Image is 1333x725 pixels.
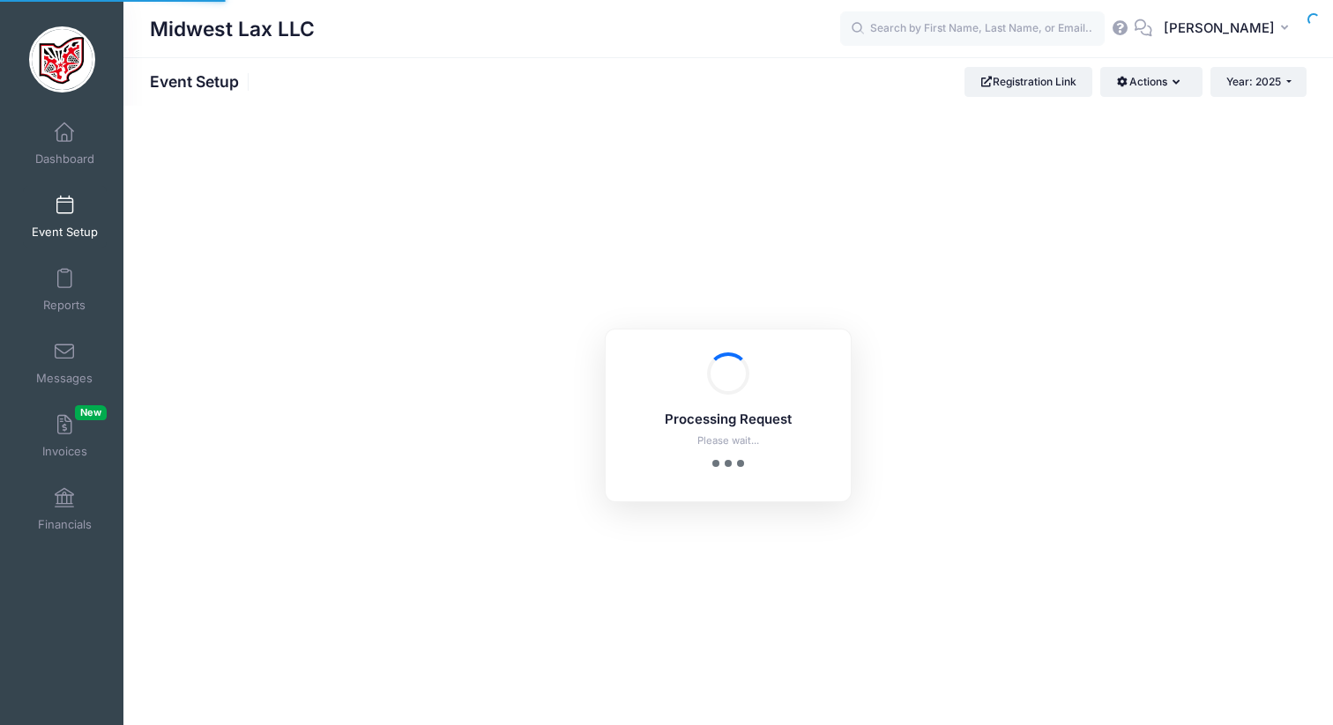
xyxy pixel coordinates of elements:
[42,444,87,459] span: Invoices
[1210,67,1307,97] button: Year: 2025
[23,478,107,540] a: Financials
[23,259,107,321] a: Reports
[35,152,94,166] span: Dashboard
[150,9,315,49] h1: Midwest Lax LLC
[1100,67,1202,97] button: Actions
[38,517,92,532] span: Financials
[1152,9,1307,49] button: [PERSON_NAME]
[29,26,95,92] img: Midwest Lax LLC
[43,298,86,313] span: Reports
[964,67,1092,97] a: Registration Link
[1226,75,1281,88] span: Year: 2025
[36,371,93,386] span: Messages
[840,11,1105,47] input: Search by First Name, Last Name, or Email...
[23,186,107,248] a: Event Setup
[629,412,828,428] h5: Processing Request
[32,225,98,240] span: Event Setup
[23,113,107,174] a: Dashboard
[150,72,254,91] h1: Event Setup
[1164,18,1275,38] span: [PERSON_NAME]
[629,433,828,448] p: Please wait...
[75,405,107,420] span: New
[23,405,107,467] a: InvoicesNew
[23,332,107,394] a: Messages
